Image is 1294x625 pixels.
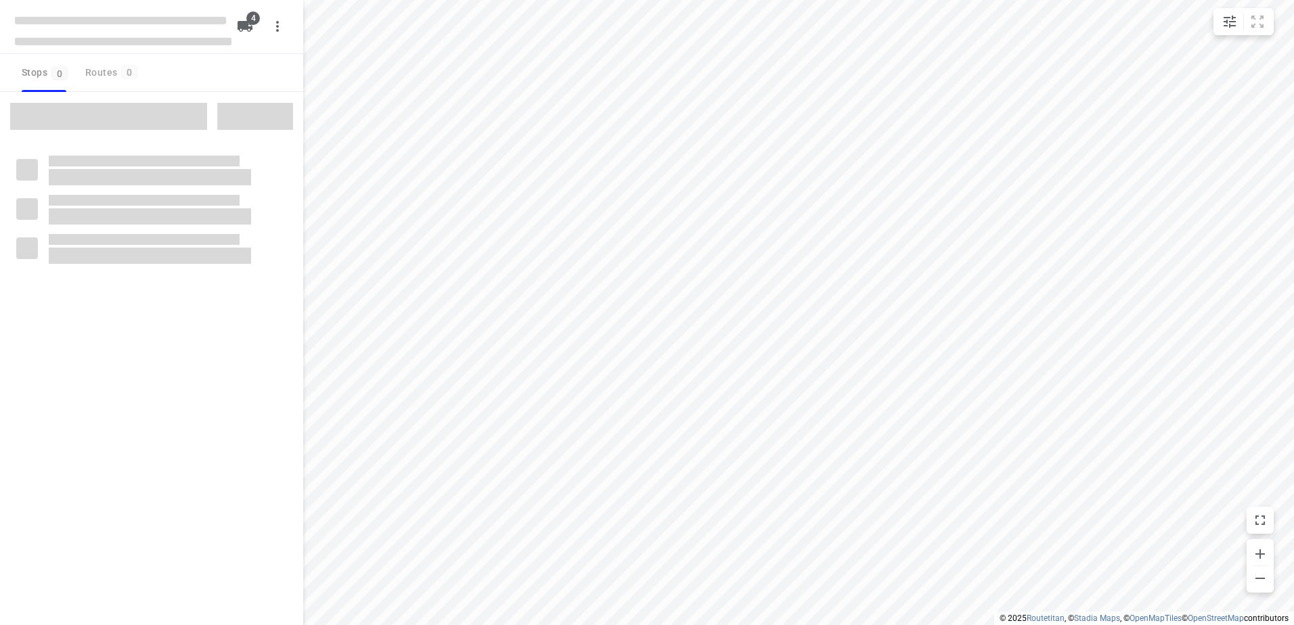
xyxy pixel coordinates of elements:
[1188,614,1244,623] a: OpenStreetMap
[1000,614,1289,623] li: © 2025 , © , © © contributors
[1216,8,1243,35] button: Map settings
[1074,614,1120,623] a: Stadia Maps
[1213,8,1274,35] div: small contained button group
[1130,614,1182,623] a: OpenMapTiles
[1027,614,1065,623] a: Routetitan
